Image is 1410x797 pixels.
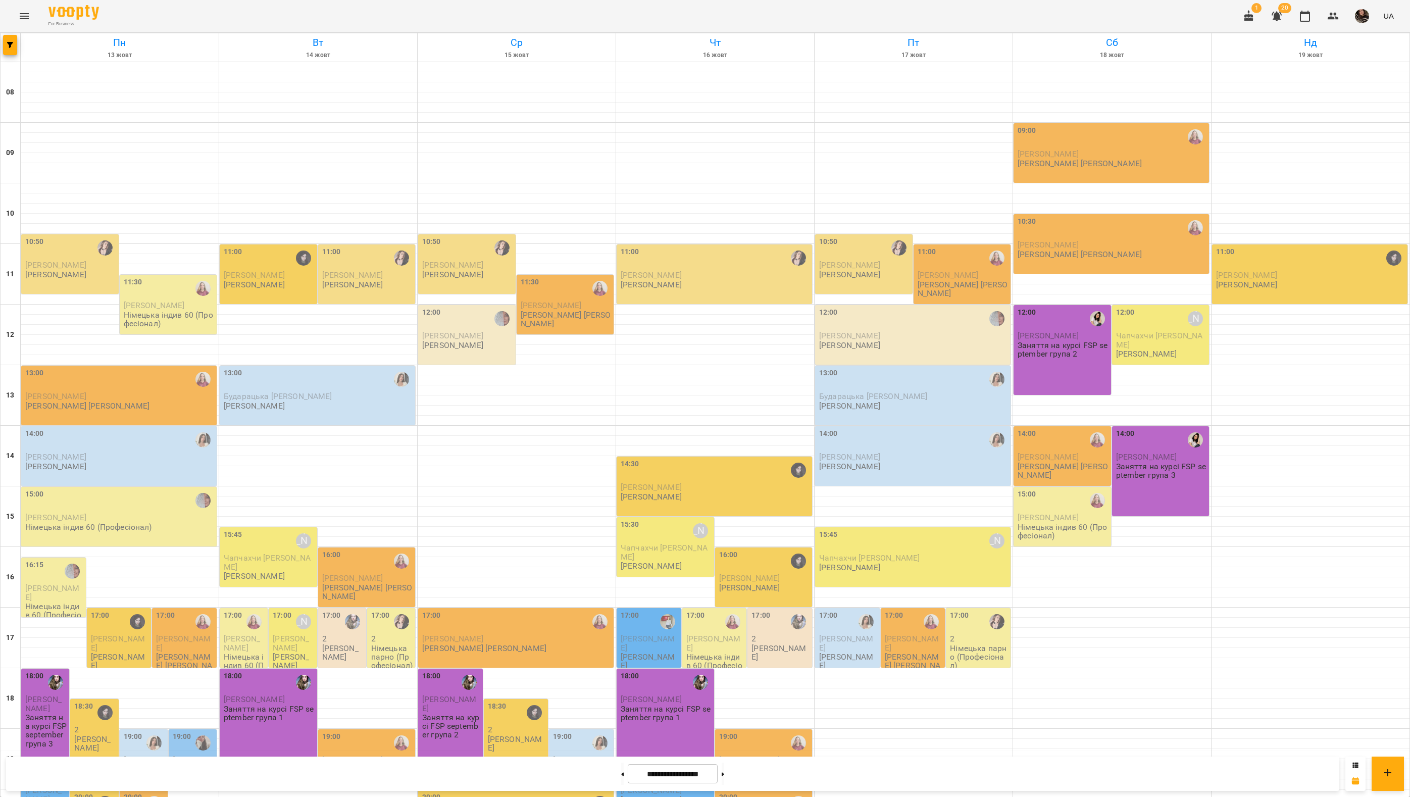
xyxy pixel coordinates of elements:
[296,614,311,629] div: Грабівська Тетяна
[621,671,639,682] label: 18:00
[621,705,712,722] p: Заняття на курсі FSP september група 1
[621,634,675,652] span: [PERSON_NAME]
[859,614,874,629] img: Пустовіт Анастасія Володимирівна
[6,147,14,159] h6: 09
[791,735,806,751] img: Мокієвець Альона Вікторівна
[521,301,582,310] span: [PERSON_NAME]
[130,614,145,629] div: Луцюк Александра Андріївна
[296,533,311,549] div: Грабівська Тетяна
[173,731,191,742] label: 19:00
[819,402,880,410] p: [PERSON_NAME]
[422,694,477,713] span: [PERSON_NAME]
[494,240,510,256] div: Дубович Ярослава Вікторівна
[621,492,682,501] p: [PERSON_NAME]
[621,653,679,670] p: [PERSON_NAME]
[6,632,14,643] h6: 17
[621,482,682,492] span: [PERSON_NAME]
[195,432,211,447] img: Пустовіт Анастасія Володимирівна
[791,614,806,629] img: Голуб Наталія Олександрівна
[224,705,315,722] p: Заняття на курсі FSP september група 1
[686,634,741,652] span: [PERSON_NAME]
[422,341,483,350] p: [PERSON_NAME]
[885,610,903,621] label: 17:00
[296,251,311,266] div: Луцюк Александра Андріївна
[462,675,477,690] img: Голуб Наталія Олександрівна
[322,731,341,742] label: 19:00
[195,493,211,508] img: Гута Оксана Анатоліївна
[494,311,510,326] div: Гута Оксана Анатоліївна
[422,307,441,318] label: 12:00
[719,583,780,592] p: [PERSON_NAME]
[97,705,113,720] div: Луцюк Александра Андріївна
[816,51,1011,60] h6: 17 жовт
[791,463,806,478] img: Луцюк Александра Андріївна
[553,731,572,742] label: 19:00
[1018,149,1079,159] span: [PERSON_NAME]
[224,280,285,289] p: [PERSON_NAME]
[422,644,546,653] p: [PERSON_NAME] [PERSON_NAME]
[719,550,738,561] label: 16:00
[885,634,939,652] span: [PERSON_NAME]
[693,675,708,690] div: Голуб Наталія Олександрівна
[25,391,86,401] span: [PERSON_NAME]
[819,331,880,340] span: [PERSON_NAME]
[885,653,943,679] p: [PERSON_NAME] [PERSON_NAME]
[819,368,838,379] label: 13:00
[592,281,608,296] div: Мокієвець Альона Вікторівна
[124,311,215,328] p: Німецька індив 60 (Професіонал)
[521,311,612,328] p: [PERSON_NAME] [PERSON_NAME]
[91,653,149,670] p: [PERSON_NAME]
[322,610,341,621] label: 17:00
[819,452,880,462] span: [PERSON_NAME]
[592,614,608,629] img: Мокієвець Альона Вікторівна
[819,462,880,471] p: [PERSON_NAME]
[989,614,1004,629] img: Дубович Ярослава Вікторівна
[394,614,409,629] img: Дубович Ярослава Вікторівна
[621,694,682,704] span: [PERSON_NAME]
[224,529,242,540] label: 15:45
[1018,125,1036,136] label: 09:00
[719,731,738,742] label: 19:00
[394,251,409,266] div: Дубович Ярослава Вікторівна
[74,701,93,712] label: 18:30
[371,644,413,670] p: Німецька парно (Професіонал)
[422,713,481,739] p: Заняття на курсі FSP september група 2
[25,602,84,628] p: Німецька індив 60 (Професіонал)
[621,543,708,561] span: Чапчахчи [PERSON_NAME]
[1216,280,1277,289] p: [PERSON_NAME]
[950,644,1009,670] p: Німецька парно (Професіонал)
[819,563,880,572] p: [PERSON_NAME]
[224,270,285,280] span: [PERSON_NAME]
[422,236,441,247] label: 10:50
[25,560,44,571] label: 16:15
[394,735,409,751] img: Мокієвець Альона Вікторівна
[273,634,309,652] span: [PERSON_NAME]
[224,634,260,652] span: [PERSON_NAME]
[1090,432,1105,447] img: Мокієвець Альона Вікторівна
[791,554,806,569] div: Луцюк Александра Андріївна
[1018,452,1079,462] span: [PERSON_NAME]
[950,634,1009,643] p: 2
[246,614,262,629] div: Мокієвець Альона Вікторівна
[224,402,285,410] p: [PERSON_NAME]
[1015,51,1210,60] h6: 18 жовт
[924,614,939,629] img: Мокієвець Альона Вікторівна
[819,236,838,247] label: 10:50
[989,432,1004,447] img: Пустовіт Анастасія Володимирівна
[6,329,14,340] h6: 12
[22,51,217,60] h6: 13 жовт
[989,311,1004,326] img: Гута Оксана Анатоліївна
[394,554,409,569] div: Мокієвець Альона Вікторівна
[97,240,113,256] div: Дубович Ярослава Вікторівна
[1383,11,1394,21] span: UA
[621,280,682,289] p: [PERSON_NAME]
[488,725,546,734] p: 2
[1188,129,1203,144] div: Мокієвець Альона Вікторівна
[1213,35,1408,51] h6: Нд
[918,246,936,258] label: 11:00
